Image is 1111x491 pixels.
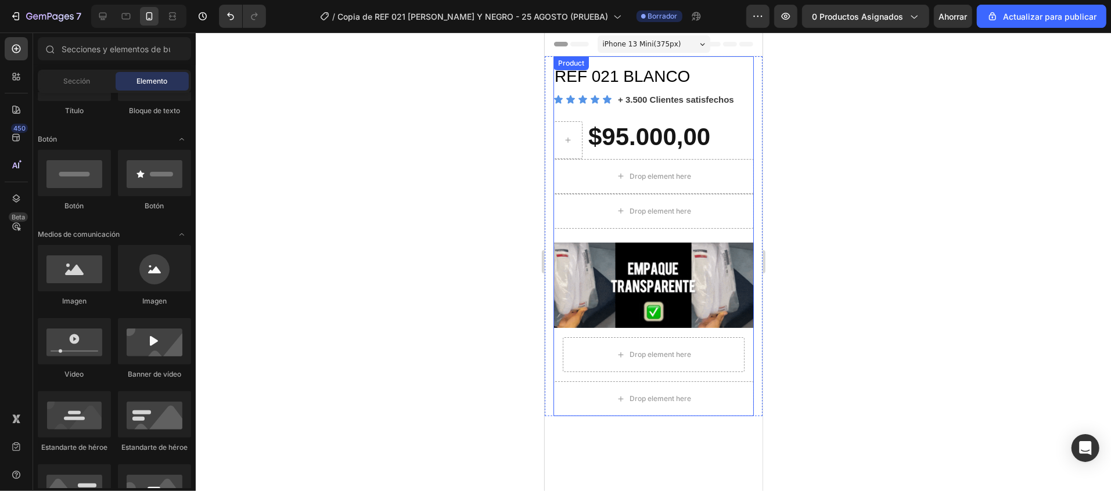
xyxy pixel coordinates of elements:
[62,297,87,305] font: Imagen
[333,12,336,21] font: /
[145,201,164,210] font: Botón
[219,5,266,28] div: Deshacer/Rehacer
[172,130,191,149] span: Abrir con palanca
[38,135,57,143] font: Botón
[12,213,25,221] font: Beta
[38,230,120,239] font: Medios de comunicación
[338,12,609,21] font: Copia de REF 021 [PERSON_NAME] Y NEGRO - 25 AGOSTO (PRUEBA)
[129,106,180,115] font: Bloque de texto
[545,33,763,491] iframe: Área de diseño
[65,370,84,378] font: Video
[41,443,107,452] font: Estandarte de héroe
[802,5,929,28] button: 0 productos asignados
[934,5,972,28] button: Ahorrar
[5,5,87,28] button: 7
[142,297,167,305] font: Imagen
[65,201,84,210] font: Botón
[939,12,968,21] font: Ahorrar
[128,370,181,378] font: Banner de vídeo
[172,225,191,244] span: Abrir con palanca
[65,106,84,115] font: Título
[812,12,903,21] font: 0 productos asignados
[648,12,678,20] font: Borrador
[137,77,168,85] font: Elemento
[121,443,188,452] font: Estandarte de héroe
[1003,12,1096,21] font: Actualizar para publicar
[13,124,26,132] font: 450
[76,10,81,22] font: 7
[38,37,191,60] input: Secciones y elementos de búsqueda
[63,77,90,85] font: Sección
[977,5,1106,28] button: Actualizar para publicar
[1072,434,1099,462] div: Abrir Intercom Messenger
